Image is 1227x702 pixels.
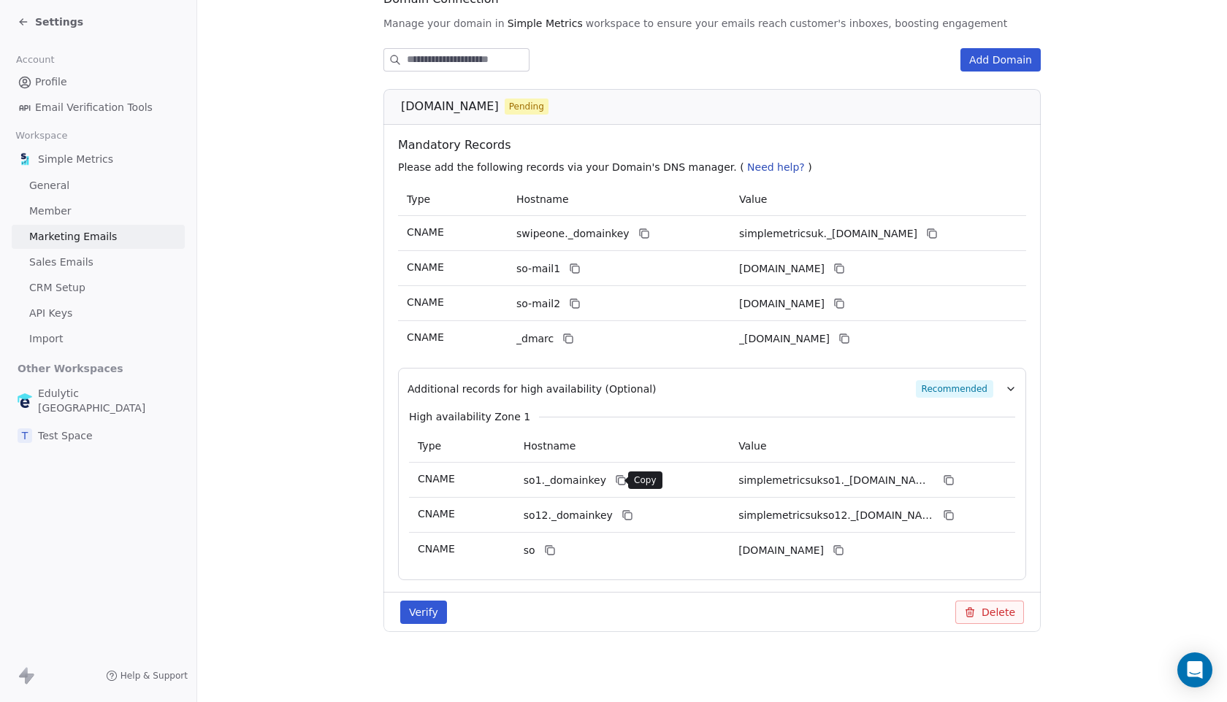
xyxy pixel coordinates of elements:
[747,161,805,173] span: Need help?
[407,296,444,308] span: CNAME
[29,306,72,321] span: API Keys
[524,543,535,558] span: so
[35,15,83,29] span: Settings
[12,276,185,300] a: CRM Setup
[739,296,825,312] span: simplemetricsuk2.swipeone.email
[739,331,830,347] span: _dmarc.swipeone.email
[18,15,83,29] a: Settings
[9,49,61,71] span: Account
[738,473,934,488] span: simplemetricsukso1._domainkey.swipeone.email
[12,199,185,223] a: Member
[35,74,67,90] span: Profile
[408,398,1017,568] div: Additional records for high availability (Optional)Recommended
[738,440,766,452] span: Value
[407,261,444,273] span: CNAME
[524,473,606,488] span: so1._domainkey
[29,204,72,219] span: Member
[516,226,630,242] span: swipeone._domainkey
[29,280,85,296] span: CRM Setup
[408,380,1017,398] button: Additional records for high availability (Optional)Recommended
[38,152,113,166] span: Simple Metrics
[418,473,455,485] span: CNAME
[739,261,825,277] span: simplemetricsuk1.swipeone.email
[29,255,93,270] span: Sales Emails
[407,226,444,238] span: CNAME
[739,193,767,205] span: Value
[12,70,185,94] a: Profile
[1177,652,1212,687] div: Open Intercom Messenger
[790,16,1007,31] span: customer's inboxes, boosting engagement
[634,474,657,486] p: Copy
[401,98,499,115] span: [DOMAIN_NAME]
[121,670,188,682] span: Help & Support
[29,229,117,244] span: Marketing Emails
[418,439,506,454] p: Type
[509,100,544,113] span: Pending
[516,193,569,205] span: Hostname
[12,96,185,120] a: Email Verification Tools
[12,301,185,325] a: API Keys
[383,16,505,31] span: Manage your domain in
[407,331,444,343] span: CNAME
[12,250,185,274] a: Sales Emails
[738,543,824,558] span: simplemetricsukso.swipeone.email
[586,16,787,31] span: workspace to ensure your emails reach
[524,508,613,523] span: so12._domainkey
[955,601,1024,624] button: Delete
[35,100,153,115] span: Email Verification Tools
[12,357,129,380] span: Other Workspaces
[508,16,583,31] span: Simple Metrics
[18,393,32,408] img: edulytic-mark-retina.png
[398,160,1032,174] p: Please add the following records via your Domain's DNS manager. ( )
[516,296,560,312] span: so-mail2
[398,136,1032,154] span: Mandatory Records
[418,508,455,520] span: CNAME
[12,174,185,198] a: General
[407,192,499,207] p: Type
[738,508,934,523] span: simplemetricsukso12._domainkey.swipeone.email
[38,386,179,415] span: Edulytic [GEOGRAPHIC_DATA]
[29,178,69,193] span: General
[12,225,185,249] a: Marketing Emails
[18,428,32,443] span: T
[916,380,993,398] span: Recommended
[524,440,576,452] span: Hostname
[408,382,657,396] span: Additional records for high availability (Optional)
[400,601,447,624] button: Verify
[418,543,455,555] span: CNAME
[18,152,32,166] img: sm-oviond-logo.png
[516,331,554,347] span: _dmarc
[516,261,560,277] span: so-mail1
[960,48,1041,72] button: Add Domain
[409,409,530,424] span: High availability Zone 1
[739,226,917,242] span: simplemetricsuk._domainkey.swipeone.email
[9,125,74,147] span: Workspace
[29,331,63,347] span: Import
[12,327,185,351] a: Import
[106,670,188,682] a: Help & Support
[38,428,93,443] span: Test Space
